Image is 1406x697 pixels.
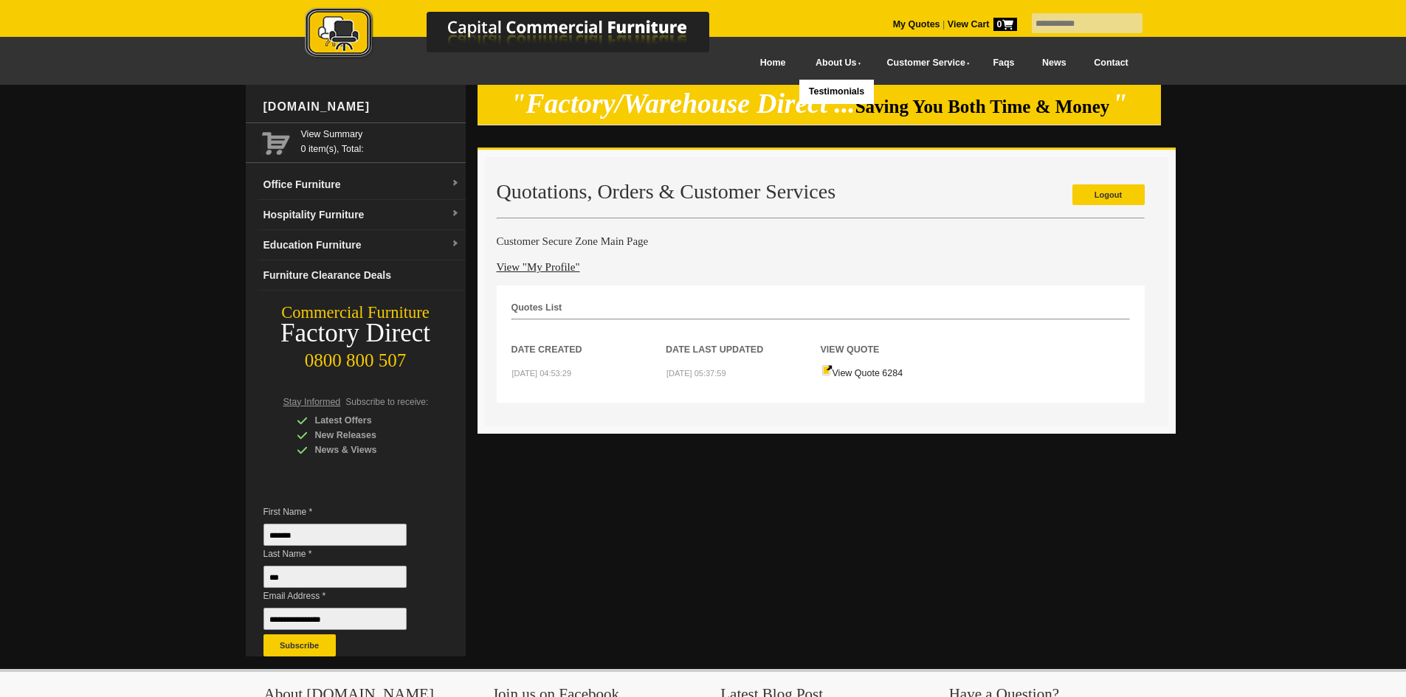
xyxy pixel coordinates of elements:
div: 0800 800 507 [246,343,466,371]
input: Email Address * [263,608,407,630]
em: "Factory/Warehouse Direct ... [511,89,855,119]
div: News & Views [297,443,437,457]
a: Hospitality Furnituredropdown [258,200,466,230]
a: My Quotes [893,19,940,30]
a: About Us [799,46,870,80]
strong: Quotes List [511,302,562,313]
a: Customer Service [870,46,979,80]
span: First Name * [263,504,429,519]
span: Subscribe to receive: [345,397,428,407]
div: Commercial Furniture [246,302,466,323]
img: dropdown [451,209,460,218]
img: Quote-icon [821,364,833,376]
a: View Cart0 [945,19,1016,30]
span: Stay Informed [283,397,341,407]
a: View Summary [301,127,460,142]
input: Last Name * [263,566,407,588]
span: 0 [993,18,1017,31]
small: [DATE] 05:37:59 [666,369,726,378]
h4: Customer Secure Zone Main Page [497,234,1145,249]
div: [DOMAIN_NAME] [258,85,466,129]
th: View Quote [821,320,976,357]
a: Furniture Clearance Deals [258,260,466,291]
div: New Releases [297,428,437,443]
a: Logout [1072,184,1145,205]
small: [DATE] 04:53:29 [512,369,572,378]
img: dropdown [451,179,460,188]
span: 0 item(s), Total: [301,127,460,154]
span: Saving You Both Time & Money [855,97,1110,117]
a: View "My Profile" [497,261,580,273]
input: First Name * [263,524,407,546]
strong: View Cart [948,19,1017,30]
span: Last Name * [263,547,429,561]
span: Email Address * [263,589,429,603]
a: News [1028,46,1080,80]
div: Latest Offers [297,413,437,428]
a: View Quote 6284 [821,368,903,378]
th: Date Created [511,320,666,357]
h2: Quotations, Orders & Customer Services [497,181,1145,203]
img: Capital Commercial Furniture Logo [264,7,781,61]
img: dropdown [451,240,460,249]
a: Contact [1080,46,1142,80]
em: " [1112,89,1128,119]
a: Testimonials [799,80,873,104]
a: Faqs [979,46,1029,80]
button: Subscribe [263,634,336,656]
a: Capital Commercial Furniture Logo [264,7,781,66]
div: Factory Direct [246,323,466,344]
a: Education Furnituredropdown [258,230,466,260]
th: Date Last Updated [666,320,821,357]
a: Office Furnituredropdown [258,170,466,200]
